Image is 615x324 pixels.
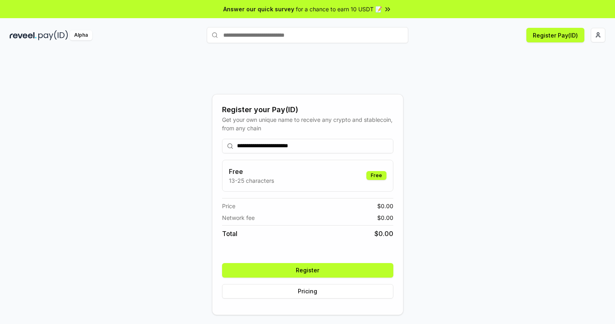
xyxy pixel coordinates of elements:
[222,229,237,238] span: Total
[222,202,235,210] span: Price
[222,284,393,299] button: Pricing
[38,30,68,40] img: pay_id
[296,5,382,13] span: for a chance to earn 10 USDT 📝
[366,171,386,180] div: Free
[70,30,92,40] div: Alpha
[222,104,393,115] div: Register your Pay(ID)
[377,202,393,210] span: $ 0.00
[223,5,294,13] span: Answer our quick survey
[222,213,255,222] span: Network fee
[229,167,274,176] h3: Free
[222,263,393,278] button: Register
[377,213,393,222] span: $ 0.00
[10,30,37,40] img: reveel_dark
[229,176,274,185] p: 13-25 characters
[222,115,393,132] div: Get your own unique name to receive any crypto and stablecoin, from any chain
[374,229,393,238] span: $ 0.00
[526,28,584,42] button: Register Pay(ID)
